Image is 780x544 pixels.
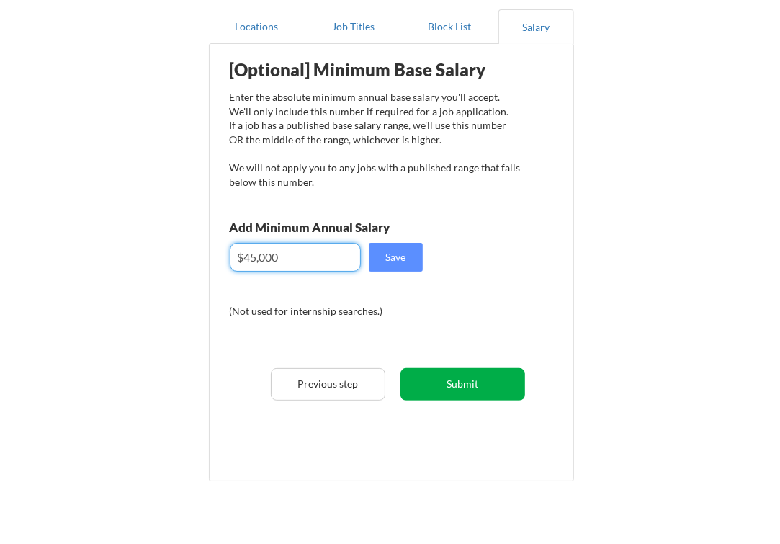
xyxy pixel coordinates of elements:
button: Previous step [271,368,385,401]
button: Save [369,243,423,272]
button: Salary [498,9,574,44]
button: Locations [209,9,305,44]
div: Enter the absolute minimum annual base salary you'll accept. We'll only include this number if re... [230,90,521,189]
div: Add Minimum Annual Salary [230,221,454,233]
button: Job Titles [305,9,402,44]
div: (Not used for internship searches.) [230,304,425,318]
input: E.g. $100,000 [230,243,361,272]
button: Block List [402,9,498,44]
button: Submit [400,368,525,401]
div: [Optional] Minimum Base Salary [230,61,521,79]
